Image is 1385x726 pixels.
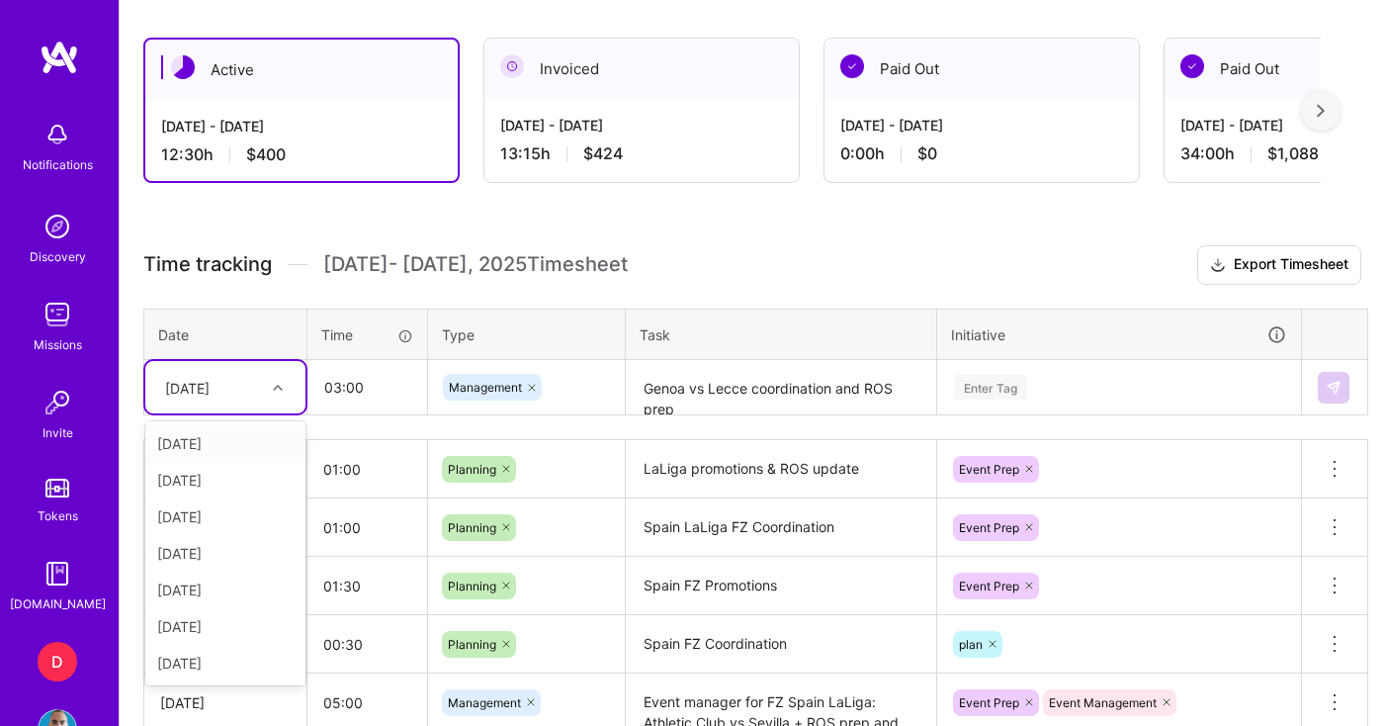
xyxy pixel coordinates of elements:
span: $400 [246,144,286,165]
span: Planning [448,462,496,477]
img: logo [40,40,79,75]
th: Task [626,309,937,360]
th: Type [428,309,626,360]
img: Paid Out [840,54,864,78]
span: Planning [448,637,496,652]
img: guide book [38,554,77,593]
div: Tokens [38,505,78,526]
textarea: Spain FZ Coordination [628,617,934,672]
div: Paid Out [824,39,1139,99]
div: [DATE] [145,572,305,608]
div: Enter Tag [954,372,1027,403]
span: $0 [917,143,937,164]
div: Time [321,324,413,345]
span: Event Prep [959,520,1019,535]
img: Submit [1326,380,1342,396]
a: D [33,642,82,681]
span: Planning [448,520,496,535]
img: Invoiced [500,54,524,78]
input: HH:MM [307,501,427,554]
div: [DOMAIN_NAME] [10,593,106,614]
textarea: Spain LaLiga FZ Coordination [628,500,934,555]
span: Event Prep [959,462,1019,477]
span: Management [449,380,522,395]
div: 0:00 h [840,143,1123,164]
div: [DATE] [145,535,305,572]
div: [DATE] [145,462,305,499]
textarea: Spain FZ Promotions [628,559,934,613]
div: [DATE] [165,377,210,398]
span: Event Management [1049,695,1157,710]
textarea: LaLiga promotions & ROS update [628,442,934,497]
th: Date [144,309,307,360]
button: Export Timesheet [1197,245,1361,285]
img: teamwork [38,295,77,334]
input: HH:MM [307,560,427,612]
input: HH:MM [307,443,427,496]
textarea: Genoa vs Lecce coordination and ROS prep [628,362,934,414]
div: Missions [34,334,82,355]
span: $1,088 [1267,143,1319,164]
div: 13:15 h [500,143,783,164]
div: Initiative [951,323,1287,346]
i: icon Chevron [273,383,283,393]
span: Planning [448,579,496,593]
span: plan [959,637,983,652]
div: [DATE] - [DATE] [840,115,1123,136]
img: tokens [45,479,69,498]
img: Paid Out [1180,54,1204,78]
div: D [38,642,77,681]
div: Active [145,40,458,100]
span: [DATE] - [DATE] , 2025 Timesheet [323,252,628,277]
div: Invoiced [484,39,799,99]
div: Notifications [23,154,93,175]
img: Invite [38,383,77,422]
div: Invite [43,422,73,443]
img: right [1317,104,1325,118]
div: [DATE] [145,425,305,462]
input: HH:MM [308,361,426,413]
div: [DATE] - [DATE] [161,116,442,136]
div: [DATE] [160,692,291,713]
div: Discovery [30,246,86,267]
i: icon Download [1210,255,1226,276]
div: [DATE] [145,645,305,681]
span: Event Prep [959,579,1019,593]
span: Management [448,695,521,710]
div: [DATE] [145,499,305,535]
div: [DATE] [145,608,305,645]
span: $424 [583,143,623,164]
img: bell [38,115,77,154]
img: discovery [38,207,77,246]
img: Active [171,55,195,79]
span: Time tracking [143,252,272,277]
div: [DATE] - [DATE] [500,115,783,136]
span: Event Prep [959,695,1019,710]
input: HH:MM [307,618,427,671]
div: 12:30 h [161,144,442,165]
